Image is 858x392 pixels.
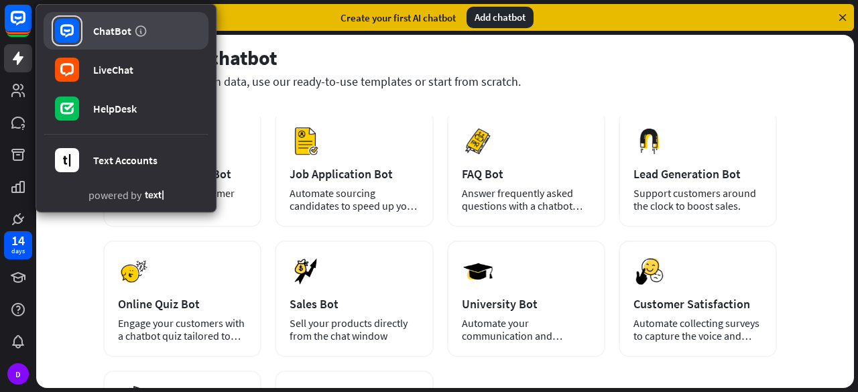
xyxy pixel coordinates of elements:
div: Lead Generation Bot [633,166,762,182]
div: University Bot [462,296,591,312]
div: Customer Satisfaction [633,296,762,312]
div: 14 [11,235,25,247]
div: Answer frequently asked questions with a chatbot and save your time. [462,187,591,212]
div: Train your chatbot with data, use our ready-to-use templates or start from scratch. [103,74,777,89]
div: Add chatbot [467,7,534,28]
div: days [11,247,25,256]
div: Automate collecting surveys to capture the voice and opinions of your customers. [633,317,762,342]
div: Job Application Bot [290,166,418,182]
div: FAQ Bot [462,166,591,182]
a: 14 days [4,231,32,259]
div: D [7,363,29,385]
div: Set up your chatbot [103,45,777,70]
div: Create your first AI chatbot [341,11,456,24]
div: Online Quiz Bot [118,296,247,312]
div: Automate your communication and admission process. [462,317,591,342]
div: Support customers around the clock to boost sales. [633,187,762,212]
button: Open LiveChat chat widget [11,5,51,46]
div: Automate sourcing candidates to speed up your hiring process. [290,187,418,212]
div: Engage your customers with a chatbot quiz tailored to your needs. [118,317,247,342]
div: Sales Bot [290,296,418,312]
div: Sell your products directly from the chat window [290,317,418,342]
